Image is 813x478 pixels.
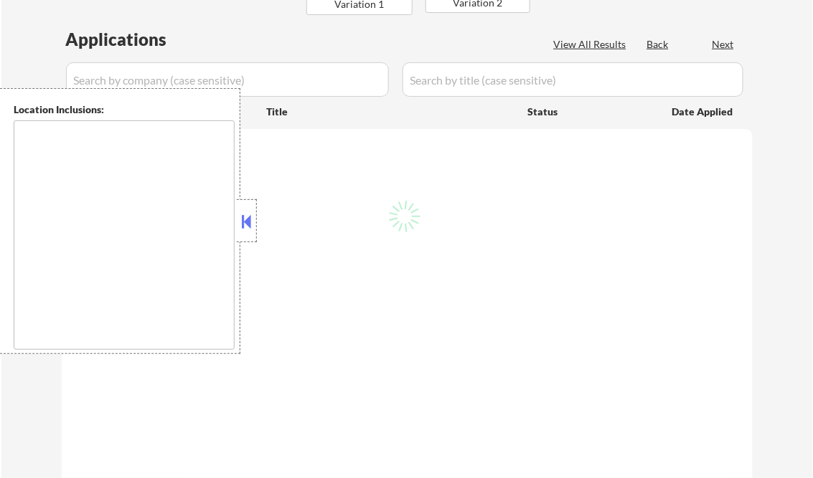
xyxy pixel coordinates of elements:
[66,62,389,97] input: Search by company (case sensitive)
[672,105,736,119] div: Date Applied
[713,37,736,52] div: Next
[267,105,514,119] div: Title
[647,37,670,52] div: Back
[554,37,631,52] div: View All Results
[528,98,652,124] div: Status
[14,102,235,117] div: Location Inclusions:
[66,31,208,48] div: Applications
[403,62,743,97] input: Search by title (case sensitive)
